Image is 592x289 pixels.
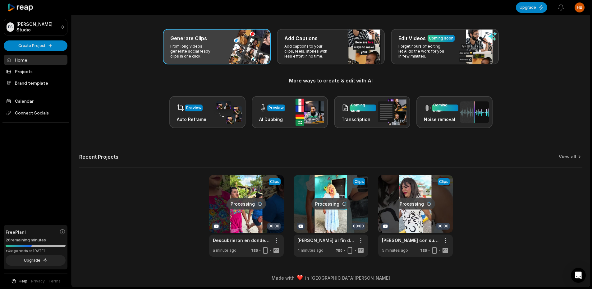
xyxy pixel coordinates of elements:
p: Forget hours of editing, let AI do the work for you in few minutes. [398,44,447,59]
h3: Transcription [342,116,376,123]
div: Coming soon [351,102,375,114]
a: Privacy [31,278,45,284]
a: View all [559,154,576,160]
div: Coming soon [429,35,453,41]
div: *Usage resets on [DATE] [6,249,66,253]
p: Add captions to your clips, reels, stories with less effort in no time. [284,44,333,59]
h3: Generate Clips [170,35,207,42]
a: Brand template [4,78,67,88]
button: Create Project [4,40,67,51]
a: Descubrieron en donde vive el militar [213,237,270,244]
a: [PERSON_NAME] con sus propios ojos el engaño de su novio [382,237,439,244]
h3: More ways to create & edit with AI [79,77,582,84]
img: noise_removal.png [460,101,489,123]
h3: AI Dubbing [259,116,285,123]
button: Upgrade [6,255,66,266]
div: ES [7,22,14,32]
p: [PERSON_NAME] Studio [16,21,58,33]
img: ai_dubbing.png [296,99,324,126]
img: heart emoji [297,275,303,281]
a: Terms [48,278,61,284]
img: transcription.png [378,99,406,125]
a: Home [4,55,67,65]
h3: Auto Reframe [177,116,206,123]
img: auto_reframe.png [213,100,242,124]
a: Calendar [4,96,67,106]
button: Help [11,278,27,284]
button: Upgrade [516,2,547,13]
span: Free Plan! [6,229,26,235]
h2: Recent Projects [79,154,118,160]
a: Projects [4,66,67,77]
div: 26 remaining minutes [6,237,66,243]
div: Preview [186,105,201,111]
span: Connect Socials [4,107,67,119]
span: Help [19,278,27,284]
div: Preview [268,105,284,111]
h3: Add Captions [284,35,318,42]
h3: Noise removal [424,116,458,123]
div: Coming soon [433,102,457,114]
h3: Edit Videos [398,35,426,42]
a: [PERSON_NAME] al fin descubrió al militar con otra mujer [297,237,355,244]
div: Open Intercom Messenger [571,268,586,283]
p: From long videos generate social ready clips in one click. [170,44,218,59]
div: Made with in [GEOGRAPHIC_DATA][PERSON_NAME] [77,275,584,281]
